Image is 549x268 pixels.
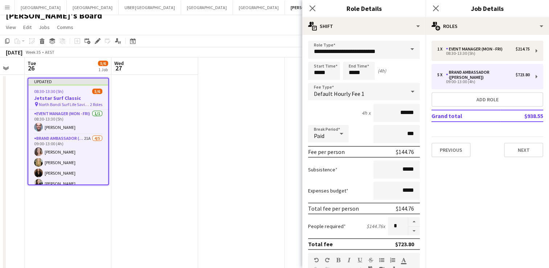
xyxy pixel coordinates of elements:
a: Comms [54,23,76,32]
span: 5/6 [92,89,102,94]
a: Jobs [36,23,53,32]
div: Shift [302,17,426,35]
div: Roles [426,17,549,35]
div: 4h x [362,110,370,116]
span: Week 35 [24,49,42,55]
div: $144.76 [396,205,414,212]
app-card-role: Event Manager (Mon - Fri)1/108:30-13:30 (5h)[PERSON_NAME] [28,110,108,134]
div: Brand Ambassador ([PERSON_NAME]) [446,70,516,80]
div: AEST [45,49,54,55]
h3: Jetstar Surf Classic [28,95,108,101]
app-job-card: Updated08:30-13:30 (5h)5/6Jetstar Surf Classic North Bondi Surf Life Saving Club2 RolesEvent Mana... [28,78,109,185]
div: Total fee [308,240,333,248]
h3: Role Details [302,4,426,13]
button: Unordered List [379,257,384,263]
button: [PERSON_NAME]'s Board [285,0,344,15]
span: Comms [57,24,73,31]
button: Ordered List [390,257,395,263]
button: [GEOGRAPHIC_DATA] [15,0,67,15]
div: 1 x [437,46,446,52]
div: Fee per person [308,148,345,155]
button: [GEOGRAPHIC_DATA] [67,0,119,15]
span: View [6,24,16,31]
button: Text Color [401,257,406,263]
div: $723.80 [516,72,530,77]
div: $144.76 [396,148,414,155]
span: Edit [23,24,32,31]
button: Previous [431,143,471,157]
button: Next [504,143,543,157]
span: 5/6 [98,61,108,66]
label: Subsistence [308,166,337,173]
td: $938.55 [500,110,543,122]
button: Decrease [408,227,420,236]
span: North Bondi Surf Life Saving Club [39,102,90,107]
div: $214.75 [516,46,530,52]
button: Undo [314,257,319,263]
div: (4h) [378,68,386,74]
span: Paid [314,132,324,139]
label: People required [308,223,346,230]
h3: Job Details [426,4,549,13]
app-card-role: Brand Ambassador ([PERSON_NAME])21A4/509:00-13:00 (4h)[PERSON_NAME][PERSON_NAME][PERSON_NAME][PER... [28,134,108,201]
span: 08:30-13:30 (5h) [34,89,63,94]
div: Updated [28,78,108,84]
td: Grand total [431,110,500,122]
span: Default Hourly Fee 1 [314,90,364,97]
div: 1 Job [98,67,108,72]
div: 5 x [437,72,446,77]
span: 26 [26,64,36,72]
button: Italic [347,257,352,263]
button: [GEOGRAPHIC_DATA] [233,0,285,15]
div: 09:00-13:00 (4h) [437,80,530,84]
button: UBER [GEOGRAPHIC_DATA] [119,0,181,15]
button: [GEOGRAPHIC_DATA] [181,0,233,15]
div: Total fee per person [308,205,359,212]
span: Wed [114,60,124,66]
button: Bold [336,257,341,263]
button: Add role [431,92,543,107]
button: Increase [408,217,420,227]
a: View [3,23,19,32]
label: Expenses budget [308,187,348,194]
div: 08:30-13:30 (5h) [437,52,530,55]
button: Underline [357,257,362,263]
span: Tue [28,60,36,66]
span: Jobs [39,24,50,31]
div: $144.76 x [366,223,385,230]
div: [DATE] [6,49,22,56]
div: Event Manager (Mon - Fri) [446,46,505,52]
span: 27 [113,64,124,72]
h1: [PERSON_NAME]'s Board [6,10,102,21]
div: $723.80 [395,240,414,248]
button: Redo [325,257,330,263]
button: Strikethrough [368,257,373,263]
span: 2 Roles [90,102,102,107]
a: Edit [20,23,34,32]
